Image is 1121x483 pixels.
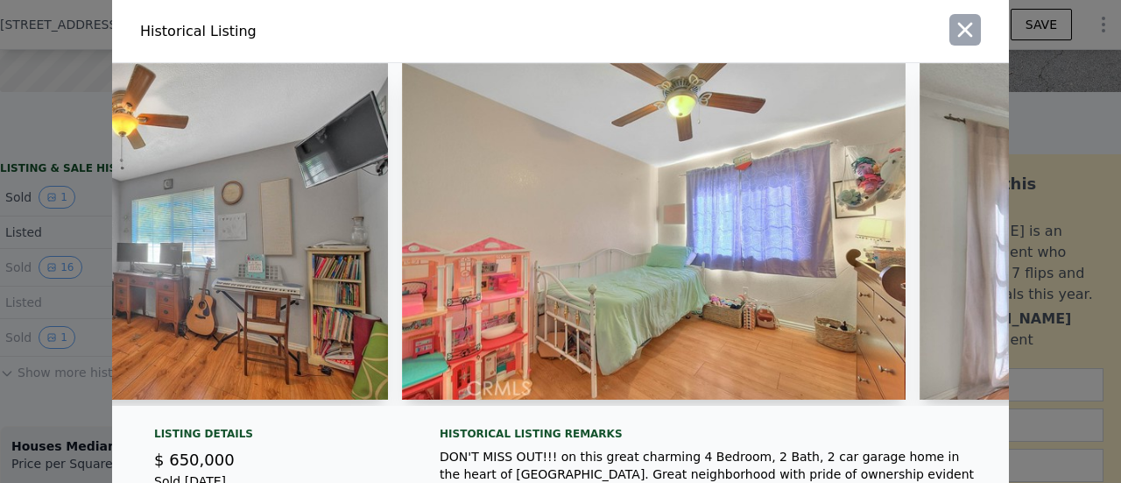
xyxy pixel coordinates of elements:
[154,427,398,448] div: Listing Details
[140,21,553,42] div: Historical Listing
[402,63,906,400] img: Property Img
[440,427,981,441] div: Historical Listing remarks
[154,451,235,469] span: $ 650,000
